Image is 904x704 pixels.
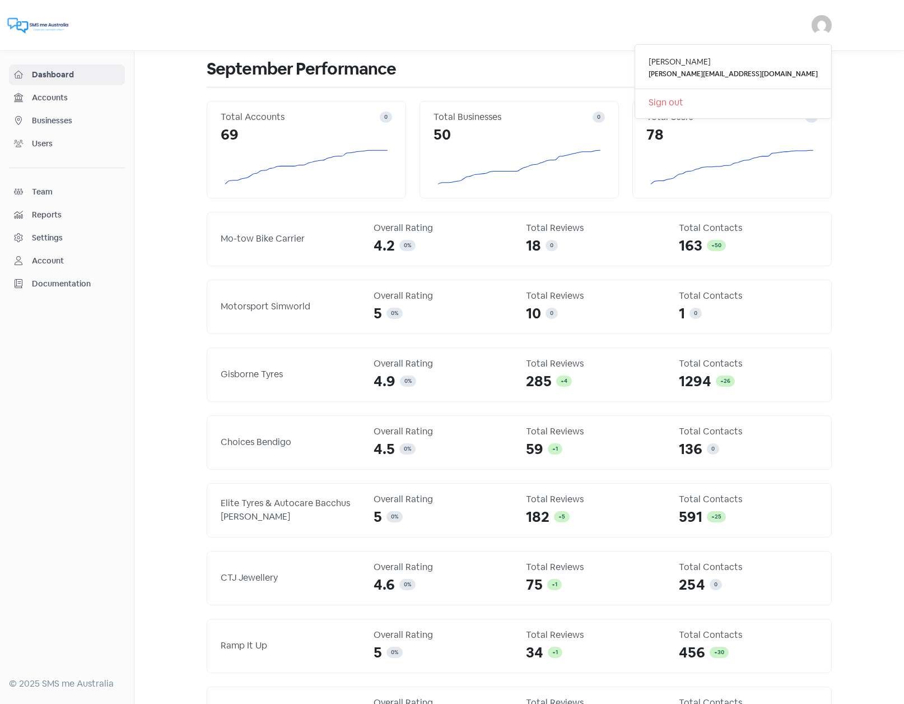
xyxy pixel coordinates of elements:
span: 75 [526,574,543,596]
a: Users [9,133,125,154]
span: 0 [404,445,407,452]
span: +1 [552,581,557,588]
div: Total Reviews [526,493,665,506]
span: 0 [550,309,553,317]
span: 254 [679,574,705,596]
span: % [394,513,398,520]
span: 5 [374,506,382,528]
div: Ramp It Up [221,639,360,652]
span: 0 [714,581,717,588]
span: 4.2 [374,235,395,257]
div: Total Reviews [526,357,665,370]
span: 0 [384,113,388,121]
span: % [407,242,411,249]
span: 0 [391,649,394,656]
div: Total Contacts [679,493,818,506]
a: Account [9,251,125,271]
span: 18 [526,235,541,257]
div: Total Contacts [679,561,818,574]
div: Total Reviews [526,289,665,303]
span: Users [32,138,120,150]
div: Overall Rating [374,357,513,370]
img: User [812,15,832,35]
div: Overall Rating [374,289,513,303]
div: Total Businesses [434,110,593,124]
span: 4.9 [374,370,395,392]
span: % [407,445,411,452]
span: 0 [694,309,697,317]
a: Team [9,182,125,202]
span: 0 [711,445,715,452]
span: +30 [714,649,724,656]
a: Accounts [9,87,125,108]
span: +1 [552,445,558,452]
span: +1 [552,649,558,656]
span: Businesses [32,115,120,127]
div: Overall Rating [374,425,513,438]
span: 5 [374,642,382,664]
div: Total Contacts [679,628,818,642]
span: 34 [526,642,543,664]
div: Total Contacts [679,357,818,370]
a: Sign out [635,94,831,112]
div: CTJ Jewellery [221,571,360,585]
a: Businesses [9,110,125,131]
span: +26 [720,377,730,385]
a: Dashboard [9,64,125,85]
span: % [407,581,411,588]
span: Documentation [32,278,120,290]
span: 5 [374,303,382,325]
div: Mo-tow Bike Carrier [221,232,360,246]
div: Total Reviews [526,561,665,574]
span: % [394,309,398,317]
div: Settings [32,232,63,244]
span: 4.5 [374,438,395,460]
span: +5 [558,513,565,520]
span: +4 [561,377,567,385]
span: 136 [679,438,702,460]
span: % [394,649,398,656]
span: Team [32,186,120,198]
span: 4.6 [374,574,395,596]
span: 163 [679,235,702,257]
span: Dashboard [32,69,120,81]
h1: September Performance [207,51,832,87]
span: 0 [404,242,407,249]
div: Total Contacts [679,289,818,303]
div: 50 [434,124,605,146]
span: 182 [526,506,549,528]
span: 0 [404,581,407,588]
div: Total Reviews [526,221,665,235]
a: Reports [9,205,125,225]
div: 78 [646,124,818,146]
div: Total Contacts [679,221,818,235]
div: [PERSON_NAME] [649,56,818,68]
div: Overall Rating [374,628,513,642]
span: 1 [679,303,685,325]
span: 10 [526,303,541,325]
div: Total Contacts [679,425,818,438]
span: 0 [391,309,394,317]
div: Overall Rating [374,221,513,235]
div: Motorsport Simworld [221,300,360,313]
span: +25 [711,513,721,520]
div: Total Reviews [526,425,665,438]
div: Account [32,255,64,267]
span: 285 [526,370,552,392]
span: 0 [597,113,600,121]
span: Reports [32,209,120,221]
span: 1294 [679,370,711,392]
span: 456 [679,642,705,664]
div: 69 [221,124,392,146]
span: +50 [711,242,721,249]
div: Overall Rating [374,493,513,506]
div: Total Accounts [221,110,380,124]
span: Accounts [32,92,120,104]
span: % [408,377,412,385]
span: 0 [550,242,553,249]
div: Overall Rating [374,561,513,574]
div: Elite Tyres & Autocare Bacchus [PERSON_NAME] [221,497,360,524]
div: © 2025 SMS me Australia [9,677,125,691]
span: 591 [679,506,702,528]
a: Settings [9,228,125,248]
